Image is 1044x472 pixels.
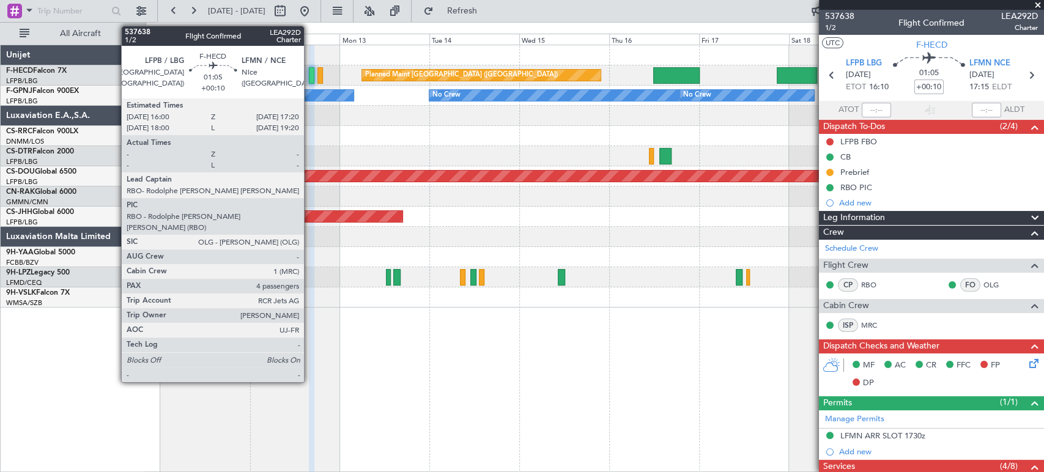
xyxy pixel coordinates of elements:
div: Flight Confirmed [898,17,964,29]
span: Crew [823,226,844,240]
span: CR [926,360,936,372]
div: Planned Maint [GEOGRAPHIC_DATA] ([GEOGRAPHIC_DATA]) [365,66,558,84]
span: 9H-LPZ [6,269,31,276]
a: F-HECDFalcon 7X [6,67,67,75]
input: Trip Number [37,2,108,20]
span: Permits [823,396,852,410]
a: F-GPNJFalcon 900EX [6,87,79,95]
div: Prebrief [840,167,869,177]
span: 16:10 [869,81,889,94]
span: Dispatch Checks and Weather [823,339,939,353]
span: 9H-VSLK [6,289,36,297]
span: ELDT [992,81,1012,94]
span: ETOT [846,81,866,94]
div: LFMN ARR SLOT 1730z [840,430,925,441]
div: No Crew [683,86,711,105]
span: FFC [957,360,971,372]
span: CS-DOU [6,168,35,175]
span: Charter [1001,23,1038,33]
button: Refresh [418,1,491,21]
a: CS-JHHGlobal 6000 [6,208,74,216]
span: Dispatch To-Dos [823,120,885,134]
a: LFPB/LBG [6,157,38,166]
span: (2/4) [1000,120,1018,133]
div: No Crew [432,86,461,105]
div: Sat 11 [160,34,250,45]
span: CS-RRC [6,128,32,135]
a: LFPB/LBG [6,76,38,86]
div: Add new [839,446,1038,457]
a: CN-RAKGlobal 6000 [6,188,76,196]
span: F-GPNJ [6,87,32,95]
div: ISP [838,319,858,332]
span: LFPB LBG [846,57,882,70]
a: LFPB/LBG [6,177,38,186]
span: LEA292D [1001,10,1038,23]
a: WMSA/SZB [6,298,42,308]
span: 537638 [825,10,854,23]
span: 01:05 [919,67,939,79]
a: RBO [861,279,889,290]
span: FP [991,360,1000,372]
div: FO [960,278,980,292]
span: All Aircraft [32,29,129,38]
a: LFPB/LBG [6,218,38,227]
a: LFPB/LBG [6,97,38,106]
div: LFPB FBO [840,136,877,147]
a: 9H-YAAGlobal 5000 [6,249,75,256]
div: CB [840,152,851,162]
div: Wed 15 [519,34,609,45]
a: CS-RRCFalcon 900LX [6,128,78,135]
div: Sun 12 [250,34,340,45]
span: ATOT [839,104,859,116]
a: CS-DTRFalcon 2000 [6,148,74,155]
div: CP [838,278,858,292]
span: 17:15 [969,81,989,94]
a: DNMM/LOS [6,137,44,146]
span: MF [863,360,875,372]
div: Add new [839,197,1038,208]
span: AC [895,360,906,372]
span: [DATE] [846,69,871,81]
span: CS-JHH [6,208,32,216]
a: Manage Permits [825,413,884,426]
span: [DATE] [969,69,994,81]
a: CS-DOUGlobal 6500 [6,168,76,175]
div: Sat 18 [789,34,879,45]
div: Fri 17 [699,34,789,45]
span: 1/2 [825,23,854,33]
a: LFMD/CEQ [6,278,42,287]
button: All Aircraft [13,24,133,43]
span: 9H-YAA [6,249,34,256]
a: Schedule Crew [825,243,878,255]
span: LFMN NCE [969,57,1010,70]
div: No Crew [133,86,161,105]
span: DP [863,377,874,389]
div: Tue 14 [429,34,519,45]
input: --:-- [862,103,891,117]
div: Mon 13 [339,34,429,45]
div: [DATE] [148,24,169,35]
span: CS-DTR [6,148,32,155]
a: FCBB/BZV [6,258,39,267]
button: UTC [822,37,843,48]
span: Flight Crew [823,259,868,273]
div: Thu 16 [609,34,699,45]
span: Leg Information [823,211,885,225]
div: RBO PIC [840,182,872,193]
span: ALDT [1004,104,1024,116]
span: [DATE] - [DATE] [208,6,265,17]
a: MRC [861,320,889,331]
a: 9H-VSLKFalcon 7X [6,289,70,297]
span: F-HECD [916,39,947,51]
a: GMMN/CMN [6,197,48,207]
span: (1/1) [1000,396,1018,408]
a: 9H-LPZLegacy 500 [6,269,70,276]
span: Cabin Crew [823,299,869,313]
span: F-HECD [6,67,33,75]
span: Refresh [436,7,487,15]
span: CN-RAK [6,188,35,196]
a: OLG [983,279,1011,290]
